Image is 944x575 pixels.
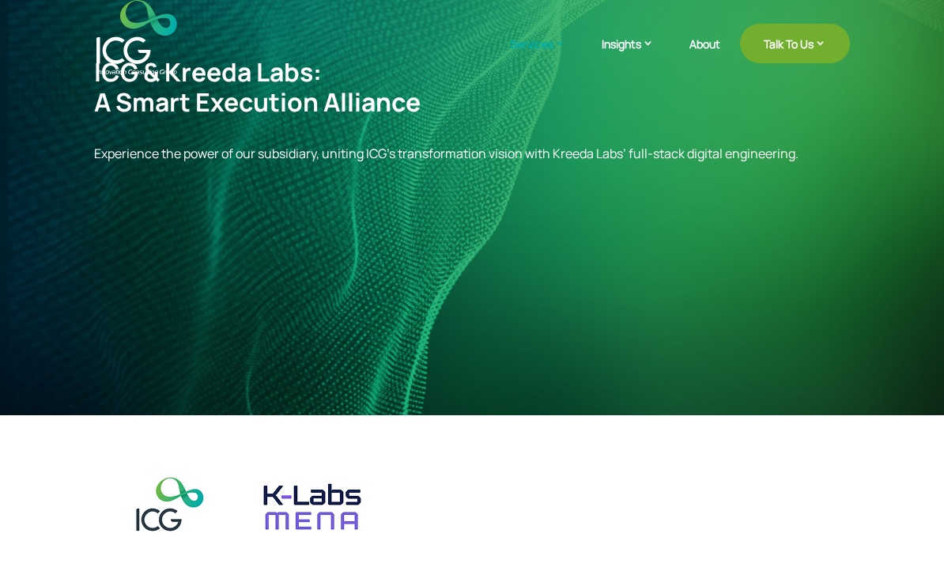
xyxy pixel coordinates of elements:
a: About [689,38,720,75]
span: Experience the power of our subsidiary, uniting ICG’s transformation vision with Kreeda Labs’ ful... [94,145,799,162]
a: Insights [602,36,670,75]
img: icg-logo [129,472,212,542]
a: Services [510,36,582,75]
strong: ICG & Kreeda Labs: A Smart Execution Alliance [94,55,421,119]
img: KL_Mena_ScaleDown_Jpg 1 [254,472,369,542]
a: Talk To Us [740,24,850,63]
